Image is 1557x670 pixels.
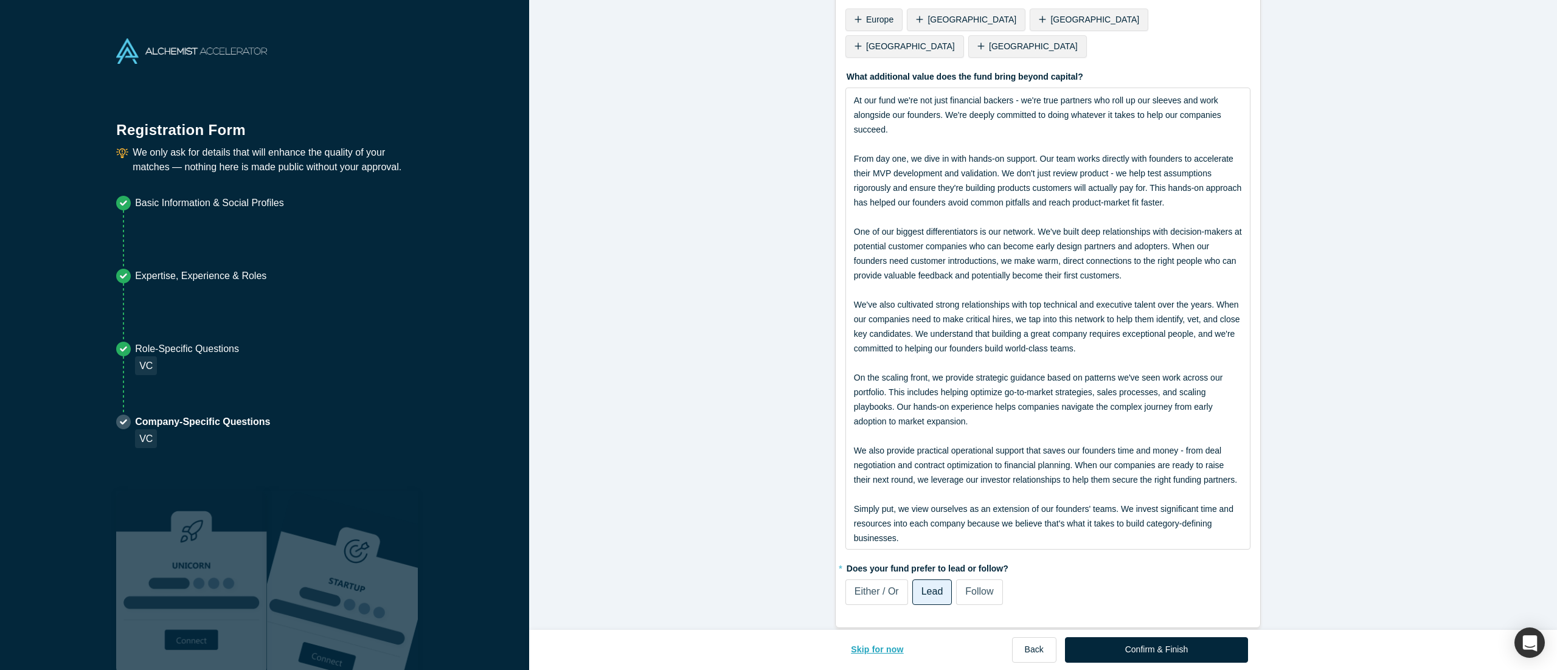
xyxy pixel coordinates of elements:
span: We've also cultivated strong relationships with top technical and executive talent over the years... [854,300,1243,353]
span: [GEOGRAPHIC_DATA] [1050,15,1139,24]
span: From day one, we dive in with hands-on support. Our team works directly with founders to accelera... [854,154,1244,207]
p: Company-Specific Questions [135,415,270,429]
img: Robust Technologies [116,491,267,670]
span: [GEOGRAPHIC_DATA] [928,15,1016,24]
label: Does your fund prefer to lead or follow? [845,558,1250,575]
div: [GEOGRAPHIC_DATA] [968,35,1087,58]
div: [GEOGRAPHIC_DATA] [907,9,1025,31]
p: We only ask for details that will enhance the quality of your matches — nothing here is made publ... [133,145,413,174]
button: Back [1012,637,1056,663]
p: Basic Information & Social Profiles [135,196,284,210]
div: rdw-wrapper [845,88,1250,550]
p: Expertise, Experience & Roles [135,269,266,283]
span: Europe [866,15,893,24]
div: [GEOGRAPHIC_DATA] [845,35,964,58]
span: Lead [921,586,943,596]
img: Alchemist Accelerator Logo [116,38,267,64]
button: Confirm & Finish [1065,637,1248,663]
span: We also provide practical operational support that saves our founders time and money - from deal ... [854,446,1237,485]
button: Skip for now [838,637,917,663]
span: At our fund we're not just financial backers - we're true partners who roll up our sleeves and wo... [854,95,1224,134]
span: On the scaling front, we provide strategic guidance based on patterns we've seen work across our ... [854,373,1225,426]
div: rdw-editor [854,93,1243,545]
label: What additional value does the fund bring beyond capital? [845,66,1250,83]
div: VC [135,429,157,448]
span: Either / Or [855,586,899,596]
h1: Registration Form [116,106,413,141]
span: [GEOGRAPHIC_DATA] [866,41,955,51]
div: [GEOGRAPHIC_DATA] [1030,9,1148,31]
p: Role-Specific Questions [135,342,239,356]
span: [GEOGRAPHIC_DATA] [989,41,1078,51]
img: Prism AI [267,491,418,670]
span: Follow [965,586,993,596]
div: VC [135,356,157,375]
div: Europe [845,9,903,31]
span: Simply put, we view ourselves as an extension of our founders' teams. We invest significant time ... [854,504,1236,543]
span: One of our biggest differentiators is our network. We've built deep relationships with decision-m... [854,227,1244,280]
